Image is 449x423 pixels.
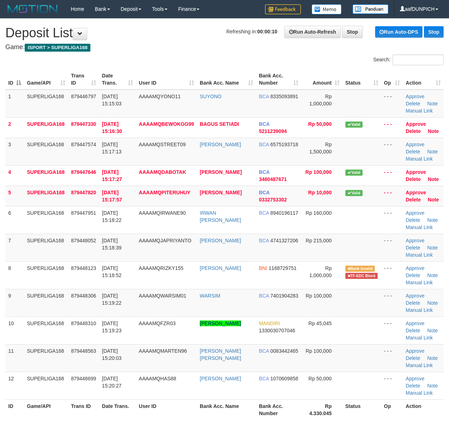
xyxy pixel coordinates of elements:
[309,142,331,155] span: Rp 1,500,000
[24,186,68,206] td: SUPERLIGA168
[270,94,298,99] span: Copy 8335093891 to clipboard
[5,138,24,165] td: 3
[406,101,420,106] a: Delete
[270,293,298,299] span: Copy 7401904283 to clipboard
[139,320,176,326] span: AAAAMQFZR03
[256,69,301,90] th: Bank Acc. Number: activate to sort column ascending
[102,376,122,389] span: [DATE] 15:20:27
[139,142,186,147] span: AAAAMQSTREET09
[270,142,298,147] span: Copy 6575193718 to clipboard
[308,190,331,195] span: Rp 10,000
[197,69,256,90] th: Bank Acc. Name: activate to sort column ascending
[306,210,331,216] span: Rp 160,000
[270,376,298,381] span: Copy 1070609858 to clipboard
[308,121,331,127] span: Rp 50,000
[24,344,68,372] td: SUPERLIGA168
[406,169,426,175] a: Approve
[71,376,96,381] span: 879448699
[406,376,424,381] a: Approve
[5,4,60,14] img: MOTION_logo.png
[71,94,96,99] span: 879446797
[308,320,332,326] span: Rp 45,045
[5,165,24,186] td: 4
[24,234,68,261] td: SUPERLIGA168
[259,94,269,99] span: BCA
[71,169,96,175] span: 879447646
[427,355,438,361] a: Note
[200,348,241,361] a: [PERSON_NAME] [PERSON_NAME]
[200,121,239,127] a: BAGUS SETIADI
[406,156,433,162] a: Manual Link
[406,245,420,251] a: Delete
[406,383,420,389] a: Delete
[68,399,99,420] th: Trans ID
[306,238,331,243] span: Rp 215,000
[71,320,96,326] span: 879448310
[259,376,269,381] span: BCA
[284,26,341,38] a: Run Auto-Refresh
[24,206,68,234] td: SUPERLIGA168
[406,210,424,216] a: Approve
[71,121,96,127] span: 879447330
[259,190,270,195] span: BCA
[259,293,269,299] span: BCA
[406,121,426,127] a: Approve
[406,190,426,195] a: Approve
[406,224,433,230] a: Manual Link
[259,320,280,326] span: MANDIRI
[139,210,186,216] span: AAAAMQIRWANE90
[136,399,197,420] th: User ID
[200,94,222,99] a: SUYONO
[102,169,122,182] span: [DATE] 15:17:27
[139,293,186,299] span: AAAAMQWARSIM01
[257,29,277,34] strong: 00:00:10
[406,300,420,306] a: Delete
[102,94,122,106] span: [DATE] 15:15:03
[139,348,187,354] span: AAAAMQMARTEN96
[24,90,68,118] td: SUPERLIGA168
[68,69,99,90] th: Trans ID: activate to sort column ascending
[406,328,420,333] a: Delete
[102,190,122,203] span: [DATE] 15:17:57
[342,69,381,90] th: Status: activate to sort column ascending
[71,265,96,271] span: 879448123
[381,289,403,317] td: - - -
[102,121,122,134] span: [DATE] 15:16:30
[139,94,181,99] span: AAAAMQYONO11
[406,272,420,278] a: Delete
[345,170,363,176] span: Valid transaction
[373,54,444,65] label: Search:
[24,372,68,399] td: SUPERLIGA168
[406,238,424,243] a: Approve
[200,210,241,223] a: IRWAN [PERSON_NAME]
[5,26,444,40] h1: Deposit List
[406,94,424,99] a: Approve
[406,355,420,361] a: Delete
[428,176,439,182] a: Note
[139,265,184,271] span: AAAAMQRIZKY155
[353,4,388,14] img: panduan.png
[306,169,332,175] span: Rp 100,000
[71,293,96,299] span: 879448306
[5,69,24,90] th: ID: activate to sort column descending
[259,169,270,175] span: BCA
[5,234,24,261] td: 7
[99,399,136,420] th: Date Trans.
[306,293,331,299] span: Rp 100,000
[306,348,331,354] span: Rp 100,000
[406,265,424,271] a: Approve
[406,128,421,134] a: Delete
[139,190,190,195] span: AAAAMQPITERUHUY
[200,169,242,175] a: [PERSON_NAME]
[309,94,331,106] span: Rp 1,000,000
[375,26,422,38] a: Run Auto-DPS
[427,101,438,106] a: Note
[71,210,96,216] span: 879447951
[381,317,403,344] td: - - -
[259,265,267,271] span: BNI
[102,320,122,333] span: [DATE] 15:19:23
[406,348,424,354] a: Approve
[427,245,438,251] a: Note
[427,149,438,155] a: Note
[381,117,403,138] td: - - -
